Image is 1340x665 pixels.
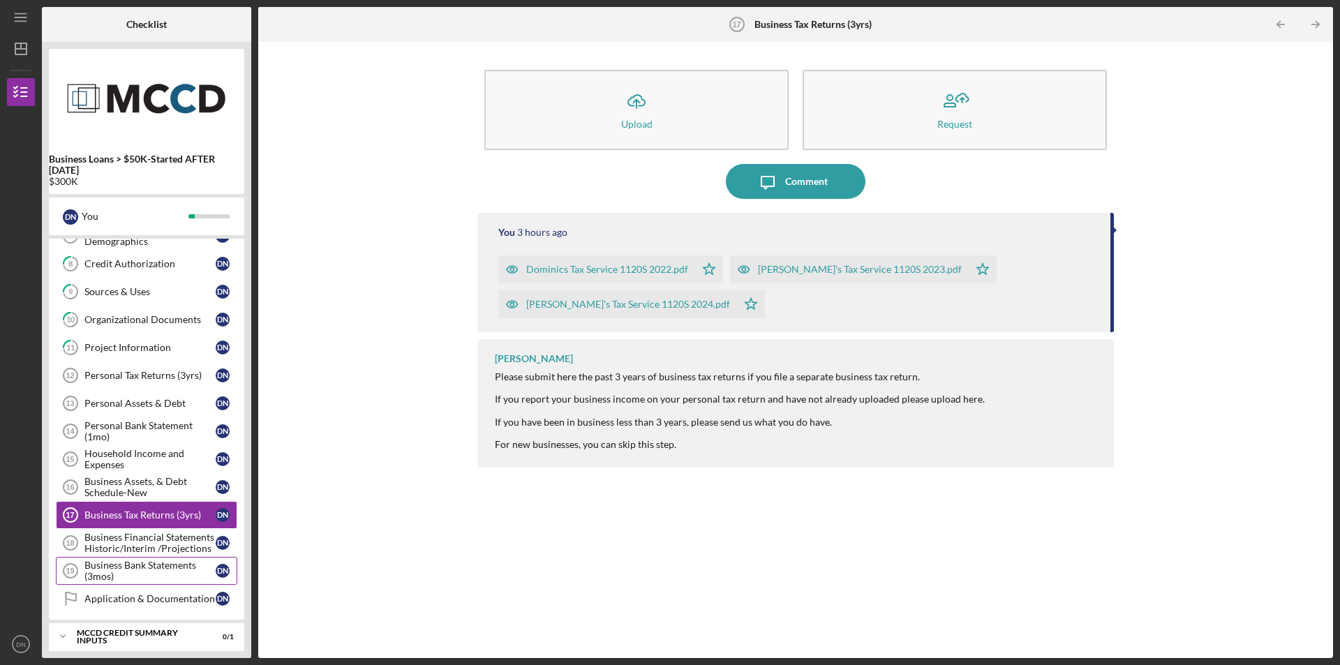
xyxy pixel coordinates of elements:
div: Household Income and Expenses [84,448,216,470]
div: [PERSON_NAME]'s Tax Service 1120S 2023.pdf [758,264,962,275]
text: DN [16,641,26,648]
div: Please submit here the past 3 years of business tax returns if you file a separate business tax r... [495,371,985,450]
div: D N [216,536,230,550]
tspan: 14 [66,427,75,435]
button: DN [7,630,35,658]
button: Comment [726,164,865,199]
a: 16Business Assets, & Debt Schedule-NewDN [56,473,237,501]
tspan: 11 [66,343,75,352]
img: Product logo [49,56,244,140]
div: D N [216,424,230,438]
tspan: 15 [66,455,74,463]
a: 12Personal Tax Returns (3yrs)DN [56,361,237,389]
div: D N [216,257,230,271]
div: D N [216,592,230,606]
tspan: 9 [68,287,73,297]
div: MCCD Credit Summary Inputs [77,629,199,645]
div: D N [216,452,230,466]
button: [PERSON_NAME]'s Tax Service 1120S 2024.pdf [498,290,765,318]
a: 17Business Tax Returns (3yrs)DN [56,501,237,529]
div: Credit Authorization [84,258,216,269]
div: D N [216,508,230,522]
div: $300K [49,176,244,187]
tspan: 12 [66,371,74,380]
a: 8Credit AuthorizationDN [56,250,237,278]
a: Application & DocumentationDN [56,585,237,613]
div: D N [216,368,230,382]
div: Business Financial Statements Historic/Interim /Projections [84,532,216,554]
div: [PERSON_NAME]'s Tax Service 1120S 2024.pdf [526,299,730,310]
tspan: 13 [66,399,74,408]
div: D N [216,313,230,327]
button: Dominics Tax Service 1120S 2022.pdf [498,255,723,283]
div: [PERSON_NAME] [495,353,573,364]
a: 9Sources & UsesDN [56,278,237,306]
a: 18Business Financial Statements Historic/Interim /ProjectionsDN [56,529,237,557]
div: D N [216,396,230,410]
a: 15Household Income and ExpensesDN [56,445,237,473]
div: Personal Assets & Debt [84,398,216,409]
b: Checklist [126,19,167,30]
a: 11Project InformationDN [56,334,237,361]
a: 10Organizational DocumentsDN [56,306,237,334]
button: [PERSON_NAME]'s Tax Service 1120S 2023.pdf [730,255,997,283]
div: Project Information [84,342,216,353]
div: You [82,204,188,228]
div: Dominics Tax Service 1120S 2022.pdf [526,264,688,275]
div: Business Tax Returns (3yrs) [84,509,216,521]
tspan: 17 [732,20,740,29]
div: Organizational Documents [84,314,216,325]
div: Business Assets, & Debt Schedule-New [84,476,216,498]
div: D N [216,564,230,578]
div: Personal Tax Returns (3yrs) [84,370,216,381]
tspan: 17 [66,511,74,519]
div: D N [63,209,78,225]
div: Request [937,119,972,129]
div: D N [216,341,230,354]
time: 2025-09-10 19:09 [517,227,567,238]
div: Upload [621,119,653,129]
button: Upload [484,70,789,150]
div: Sources & Uses [84,286,216,297]
button: Request [803,70,1107,150]
tspan: 18 [66,539,74,547]
div: 0 / 1 [209,633,234,641]
a: 14Personal Bank Statement (1mo)DN [56,417,237,445]
tspan: 16 [66,483,74,491]
tspan: 10 [66,315,75,324]
tspan: 7 [68,232,73,241]
div: You [498,227,515,238]
div: Personal Bank Statement (1mo) [84,420,216,442]
div: D N [216,285,230,299]
div: Comment [785,164,828,199]
a: 19Business Bank Statements (3mos)DN [56,557,237,585]
tspan: 8 [68,260,73,269]
div: Application & Documentation [84,593,216,604]
tspan: 19 [66,567,74,575]
div: D N [216,480,230,494]
b: Business Tax Returns (3yrs) [754,19,872,30]
b: Business Loans > $50K-Started AFTER [DATE] [49,154,244,176]
a: 13Personal Assets & DebtDN [56,389,237,417]
div: Business Bank Statements (3mos) [84,560,216,582]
